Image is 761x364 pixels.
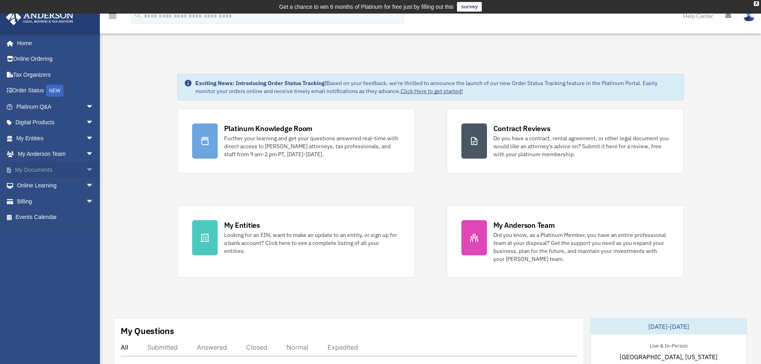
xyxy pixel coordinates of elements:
[493,134,669,158] div: Do you have a contract, rental agreement, or other legal document you would like an attorney's ad...
[195,79,677,95] div: Based on your feedback, we're thrilled to announce the launch of our new Order Status Tracking fe...
[6,35,102,51] a: Home
[6,193,106,209] a: Billingarrow_drop_down
[620,352,717,362] span: [GEOGRAPHIC_DATA], [US_STATE]
[177,109,415,173] a: Platinum Knowledge Room Further your learning and get your questions answered real-time with dire...
[147,343,178,351] div: Submitted
[121,325,174,337] div: My Questions
[6,162,106,178] a: My Documentsarrow_drop_down
[46,85,64,97] div: NEW
[643,341,694,349] div: Live & In-Person
[121,343,128,351] div: All
[224,220,260,230] div: My Entities
[493,220,555,230] div: My Anderson Team
[86,178,102,194] span: arrow_drop_down
[743,10,755,22] img: User Pic
[86,99,102,115] span: arrow_drop_down
[328,343,358,351] div: Expedited
[401,88,463,95] a: Click Here to get started!
[4,10,76,25] img: Anderson Advisors Platinum Portal
[6,67,106,83] a: Tax Organizers
[6,99,106,115] a: Platinum Q&Aarrow_drop_down
[591,318,747,334] div: [DATE]-[DATE]
[6,115,106,131] a: Digital Productsarrow_drop_down
[86,193,102,210] span: arrow_drop_down
[6,51,106,67] a: Online Ordering
[6,83,106,99] a: Order StatusNEW
[86,115,102,131] span: arrow_drop_down
[246,343,267,351] div: Closed
[6,178,106,194] a: Online Learningarrow_drop_down
[195,80,326,87] strong: Exciting News: Introducing Order Status Tracking!
[6,130,106,146] a: My Entitiesarrow_drop_down
[286,343,308,351] div: Normal
[493,231,669,263] div: Did you know, as a Platinum Member, you have an entire professional team at your disposal? Get th...
[177,205,415,278] a: My Entities Looking for an EIN, want to make an update to an entity, or sign up for a bank accoun...
[6,209,106,225] a: Events Calendar
[86,130,102,147] span: arrow_drop_down
[754,1,759,6] div: close
[108,14,117,21] a: menu
[197,343,227,351] div: Answered
[224,134,400,158] div: Further your learning and get your questions answered real-time with direct access to [PERSON_NAM...
[447,109,684,173] a: Contract Reviews Do you have a contract, rental agreement, or other legal document you would like...
[86,162,102,178] span: arrow_drop_down
[224,231,400,255] div: Looking for an EIN, want to make an update to an entity, or sign up for a bank account? Click her...
[108,11,117,21] i: menu
[457,2,482,12] a: survey
[224,123,313,133] div: Platinum Knowledge Room
[133,11,142,20] i: search
[493,123,550,133] div: Contract Reviews
[86,146,102,163] span: arrow_drop_down
[447,205,684,278] a: My Anderson Team Did you know, as a Platinum Member, you have an entire professional team at your...
[279,2,454,12] div: Get a chance to win 6 months of Platinum for free just by filling out this
[6,146,106,162] a: My Anderson Teamarrow_drop_down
